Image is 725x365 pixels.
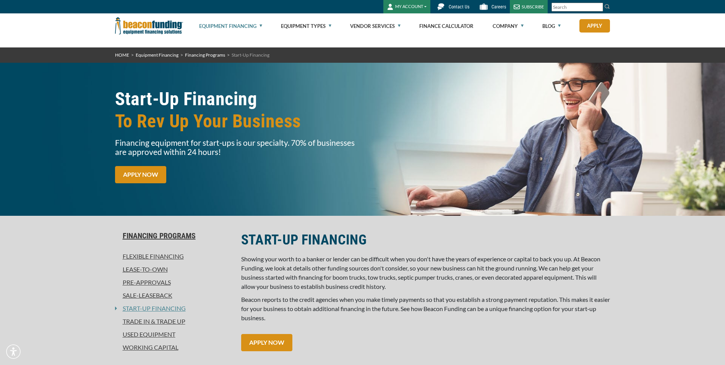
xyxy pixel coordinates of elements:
[136,52,178,58] a: Equipment Financing
[232,52,269,58] span: Start-Up Financing
[493,14,524,38] a: Company
[115,291,232,300] a: Sale-Leaseback
[115,330,232,339] a: Used Equipment
[115,343,232,352] a: Working Capital
[241,296,610,321] span: Beacon reports to the credit agencies when you make timely payments so that you establish a stron...
[115,166,166,183] a: APPLY NOW
[115,317,232,326] a: Trade In & Trade Up
[241,255,600,290] span: Showing your worth to a banker or lender can be difficult when you don't have the years of experi...
[241,231,610,249] h2: START-UP FINANCING
[419,14,474,38] a: Finance Calculator
[350,14,401,38] a: Vendor Services
[542,14,561,38] a: Blog
[595,4,601,10] a: Clear search text
[115,252,232,261] a: Flexible Financing
[115,231,232,240] a: Financing Programs
[115,110,358,132] span: To Rev Up Your Business
[115,138,358,156] p: Financing equipment for start-ups is our specialty. 70% of businesses are approved within 24 hours!
[115,278,232,287] a: Pre-approvals
[115,265,232,274] a: Lease-To-Own
[281,14,331,38] a: Equipment Types
[241,334,292,351] a: APPLY NOW
[491,4,506,10] span: Careers
[115,52,129,58] a: HOME
[115,88,358,132] h1: Start-Up Financing
[117,304,186,313] a: Start-Up Financing
[449,4,469,10] span: Contact Us
[115,13,183,38] img: Beacon Funding Corporation logo
[551,3,603,11] input: Search
[199,14,262,38] a: Equipment Financing
[185,52,225,58] a: Financing Programs
[579,19,610,33] a: Apply
[604,3,610,10] img: Search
